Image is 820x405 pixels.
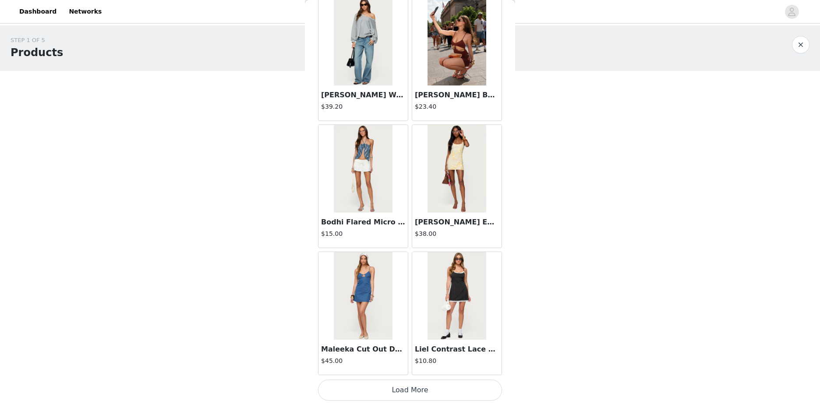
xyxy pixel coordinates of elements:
[318,380,502,401] button: Load More
[415,229,499,238] h4: $38.00
[11,45,63,60] h1: Products
[334,125,392,213] img: Bodhi Flared Micro Skort
[415,356,499,366] h4: $10.80
[14,2,62,21] a: Dashboard
[415,90,499,100] h3: [PERSON_NAME] Bead Cut Out Tank Top
[11,36,63,45] div: STEP 1 OF 5
[788,5,796,19] div: avatar
[321,356,405,366] h4: $45.00
[321,217,405,227] h3: Bodhi Flared Micro Skort
[64,2,107,21] a: Networks
[415,344,499,355] h3: Liel Contrast Lace Pinstripe Mini Dress
[321,102,405,111] h4: $39.20
[428,252,486,340] img: Liel Contrast Lace Pinstripe Mini Dress
[334,252,392,340] img: Maleeka Cut Out Denim Mini Dress
[415,102,499,111] h4: $23.40
[321,90,405,100] h3: [PERSON_NAME] Washed Low Rise Jeans
[321,344,405,355] h3: Maleeka Cut Out Denim Mini Dress
[321,229,405,238] h4: $15.00
[415,217,499,227] h3: [PERSON_NAME] Embroidered Floral Mesh Mini Dress
[428,125,486,213] img: Caya Embroidered Floral Mesh Mini Dress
